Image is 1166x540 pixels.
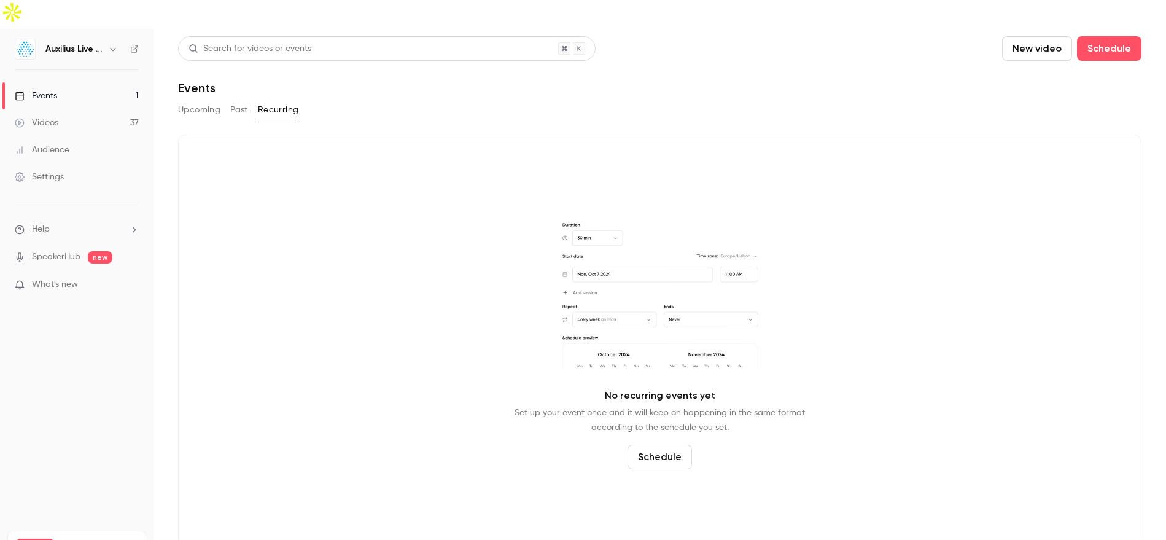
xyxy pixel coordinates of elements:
[230,100,248,120] button: Past
[15,90,57,102] div: Events
[189,42,311,55] div: Search for videos or events
[1077,36,1141,61] button: Schedule
[88,251,112,264] span: new
[628,445,692,469] button: Schedule
[15,144,69,156] div: Audience
[32,278,78,291] span: What's new
[15,223,139,236] li: help-dropdown-opener
[605,388,715,403] p: No recurring events yet
[15,117,58,129] div: Videos
[32,251,80,264] a: SpeakerHub
[15,171,64,183] div: Settings
[515,405,805,435] p: Set up your event once and it will keep on happening in the same format according to the schedule...
[15,39,35,59] img: Auxilius Live Sessions
[178,80,216,95] h1: Events
[258,100,299,120] button: Recurring
[1002,36,1072,61] button: New video
[45,43,103,55] h6: Auxilius Live Sessions
[32,223,50,236] span: Help
[178,100,220,120] button: Upcoming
